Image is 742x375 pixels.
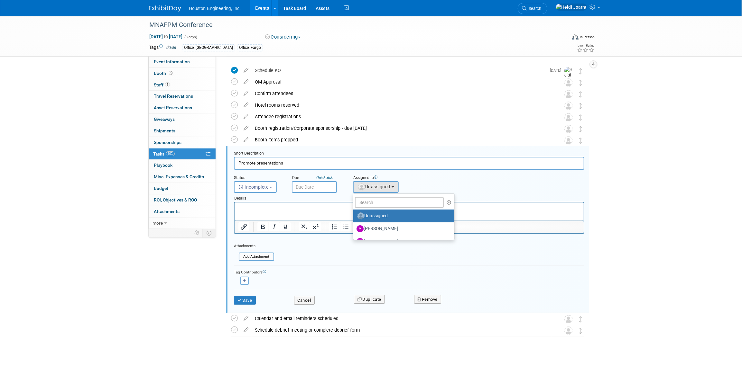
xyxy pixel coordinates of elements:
[234,296,256,305] button: Save
[234,151,584,157] div: Short Description
[149,44,176,51] td: Tags
[357,211,448,221] label: Unassigned
[154,209,180,214] span: Attachments
[154,128,175,133] span: Shipments
[153,151,175,156] span: Tasks
[252,111,552,122] div: Attendee registrations
[564,67,574,90] img: Heidi Joarnt
[238,184,269,190] span: Incomplete
[147,19,557,31] div: MNAFPM Conference
[528,33,595,43] div: Event Format
[518,3,547,14] a: Search
[564,326,573,335] img: Unassigned
[550,68,564,73] span: [DATE]
[579,80,582,86] i: Move task
[149,68,216,79] a: Booth
[355,197,444,208] input: Search
[182,44,235,51] div: Office: [GEOGRAPHIC_DATA]
[154,163,172,168] span: Playbook
[252,76,552,87] div: OM Approval
[237,44,263,51] div: Office: Fargo
[252,123,552,134] div: Booth registration/Corporate sponsorship - due [DATE]
[310,222,321,231] button: Superscript
[240,91,252,96] a: edit
[163,34,169,39] span: to
[149,218,216,229] a: more
[168,71,174,76] span: Booth not reserved yet
[294,296,315,305] button: Cancel
[299,222,310,231] button: Subscript
[572,34,579,40] img: Format-Inperson.png
[579,114,582,121] i: Move task
[564,102,573,110] img: Unassigned
[149,148,216,160] a: Tasks10%
[280,222,291,231] button: Underline
[579,103,582,109] i: Move task
[154,105,192,110] span: Asset Reservations
[252,88,552,99] div: Confirm attendees
[357,238,364,245] img: A.jpg
[564,315,573,323] img: Unassigned
[191,229,203,237] td: Personalize Event Tab Strip
[154,174,204,179] span: Misc. Expenses & Credits
[149,137,216,148] a: Sponsorships
[316,175,326,180] i: Quick
[154,71,174,76] span: Booth
[184,35,197,39] span: (3 days)
[579,68,582,74] i: Move task
[234,157,584,169] input: Name of task or a short description
[234,243,274,249] div: Attachments
[357,212,364,219] img: Unassigned-User-Icon.png
[235,202,584,220] iframe: Rich Text Area
[577,44,594,47] div: Event Rating
[340,222,351,231] button: Bullet list
[154,82,170,87] span: Staff
[252,313,552,324] div: Calendar and email reminders scheduled
[234,268,584,275] div: Tag Contributors
[240,137,252,143] a: edit
[149,171,216,183] a: Misc. Expenses & Credits
[564,125,573,133] img: Unassigned
[234,181,277,193] button: Incomplete
[149,56,216,67] a: Event Information
[166,151,175,156] span: 10%
[149,79,216,91] a: Staff1
[240,125,252,131] a: edit
[526,6,541,11] span: Search
[149,125,216,137] a: Shipments
[292,175,343,181] div: Due
[579,126,582,132] i: Move task
[564,90,573,98] img: Unassigned
[357,224,448,234] label: [PERSON_NAME]
[154,117,175,122] span: Giveaways
[149,206,216,217] a: Attachments
[357,225,364,232] img: A.jpg
[257,222,268,231] button: Bold
[252,100,552,111] div: Hotel rooms reserved
[240,316,252,321] a: edit
[353,175,433,181] div: Assigned to
[252,65,546,76] div: Schedule KO
[579,91,582,97] i: Move task
[240,327,252,333] a: edit
[149,183,216,194] a: Budget
[354,295,385,304] button: Duplicate
[564,113,573,121] img: Unassigned
[153,220,163,226] span: more
[564,78,573,87] img: Unassigned
[269,222,280,231] button: Italic
[189,6,241,11] span: Houston Engineering, Inc.
[353,181,399,193] button: Unassigned
[564,136,573,145] img: Unassigned
[149,194,216,206] a: ROI, Objectives & ROO
[149,102,216,113] a: Asset Reservations
[149,5,181,12] img: ExhibitDay
[580,35,595,40] div: In-Person
[579,316,582,322] i: Move task
[579,328,582,334] i: Move task
[240,114,252,120] a: edit
[154,197,197,202] span: ROI, Objectives & ROO
[240,79,252,85] a: edit
[154,59,190,64] span: Event Information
